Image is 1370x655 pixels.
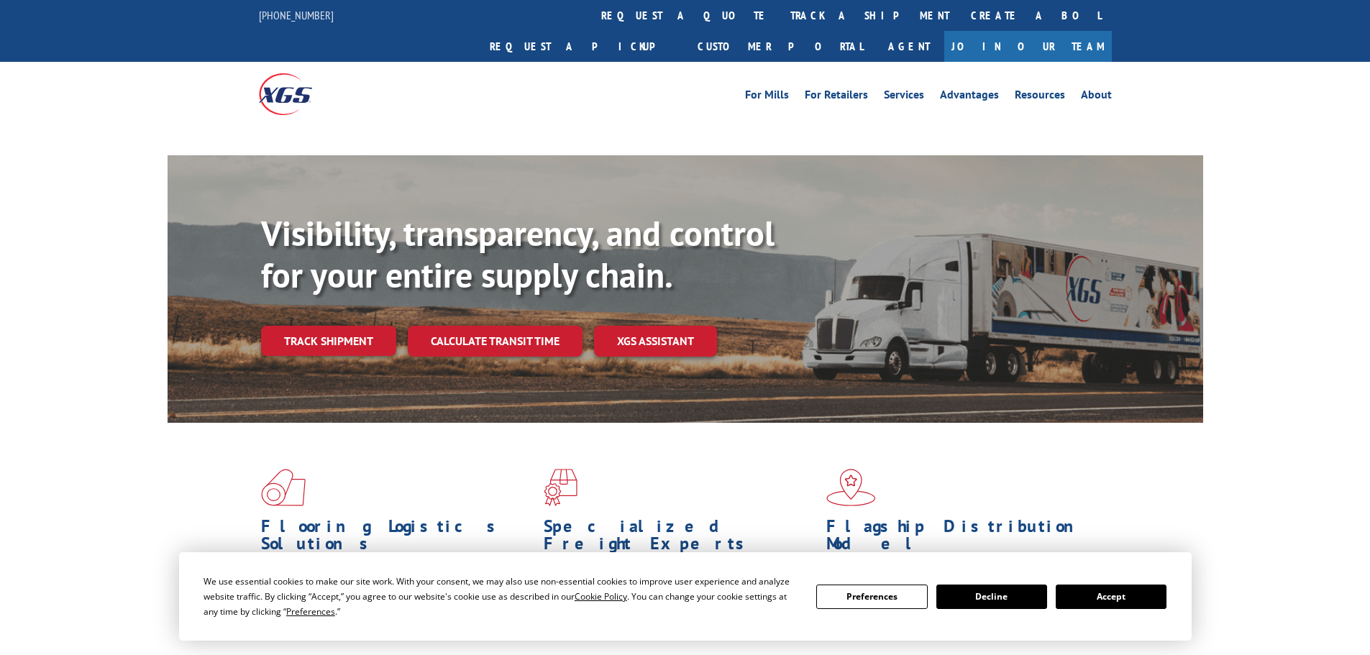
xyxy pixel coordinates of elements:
[204,574,799,619] div: We use essential cookies to make our site work. With your consent, we may also use non-essential ...
[1056,585,1166,609] button: Accept
[286,605,335,618] span: Preferences
[687,31,874,62] a: Customer Portal
[594,326,717,357] a: XGS ASSISTANT
[936,585,1047,609] button: Decline
[261,211,775,297] b: Visibility, transparency, and control for your entire supply chain.
[816,585,927,609] button: Preferences
[826,469,876,506] img: xgs-icon-flagship-distribution-model-red
[944,31,1112,62] a: Join Our Team
[874,31,944,62] a: Agent
[261,518,533,559] h1: Flooring Logistics Solutions
[408,326,583,357] a: Calculate transit time
[805,89,868,105] a: For Retailers
[479,31,687,62] a: Request a pickup
[940,89,999,105] a: Advantages
[259,8,334,22] a: [PHONE_NUMBER]
[1081,89,1112,105] a: About
[261,326,396,356] a: Track shipment
[575,590,627,603] span: Cookie Policy
[826,518,1098,559] h1: Flagship Distribution Model
[261,469,306,506] img: xgs-icon-total-supply-chain-intelligence-red
[179,552,1192,641] div: Cookie Consent Prompt
[544,469,577,506] img: xgs-icon-focused-on-flooring-red
[544,518,816,559] h1: Specialized Freight Experts
[1015,89,1065,105] a: Resources
[884,89,924,105] a: Services
[745,89,789,105] a: For Mills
